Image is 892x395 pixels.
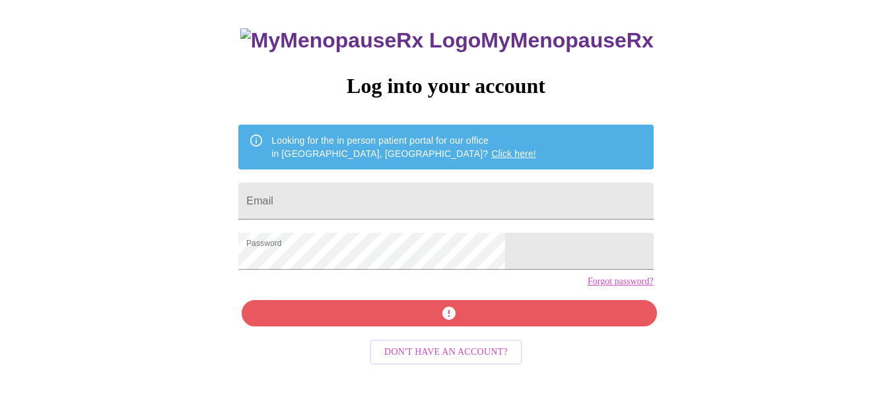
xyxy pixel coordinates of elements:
[491,148,536,159] a: Click here!
[240,28,481,53] img: MyMenopauseRx Logo
[238,74,653,98] h3: Log into your account
[240,28,654,53] h3: MyMenopauseRx
[366,346,526,357] a: Don't have an account?
[271,129,536,166] div: Looking for the in person patient portal for our office in [GEOGRAPHIC_DATA], [GEOGRAPHIC_DATA]?
[384,344,508,361] span: Don't have an account?
[588,276,654,287] a: Forgot password?
[370,340,522,365] button: Don't have an account?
